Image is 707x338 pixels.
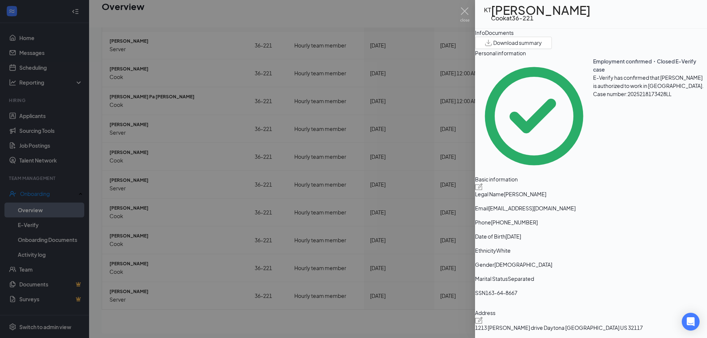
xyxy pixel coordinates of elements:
span: Email [475,204,488,212]
span: White [496,247,511,254]
span: Legal Name [475,190,504,198]
span: E-Verify has confirmed that [PERSON_NAME] is authorized to work in [GEOGRAPHIC_DATA]. [593,74,704,89]
span: SSN [475,289,485,297]
span: Ethnicity [475,246,496,255]
span: Marital Status [475,275,508,283]
div: Cook at 36-221 [491,14,590,22]
span: Employment confirmed・Closed E-Verify case [593,58,696,73]
div: Info [475,29,485,37]
svg: CheckmarkCircle [475,57,593,175]
span: 163-64-8667 [485,289,517,296]
span: [PHONE_NUMBER] [491,219,538,226]
span: Basic information [475,175,707,183]
span: Phone [475,218,491,226]
span: Date of Birth [475,232,505,240]
div: Documents [485,29,514,37]
button: Download summary [475,37,552,49]
span: 1213 [PERSON_NAME] drive Daytona [GEOGRAPHIC_DATA] US 32117 [475,324,643,331]
span: [DEMOGRAPHIC_DATA] [494,261,552,268]
span: Address [475,309,707,317]
h1: [PERSON_NAME] [491,6,590,14]
span: [PERSON_NAME] [504,191,546,197]
span: Separated [508,275,534,282]
span: Case number: 2025218173428LL [593,91,671,97]
span: [EMAIL_ADDRESS][DOMAIN_NAME] [488,205,576,211]
span: Gender [475,260,494,269]
span: Download summary [493,39,542,47]
div: KT [484,6,491,14]
span: Personal information [475,49,707,57]
span: [DATE] [505,233,521,240]
div: Open Intercom Messenger [682,313,700,331]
